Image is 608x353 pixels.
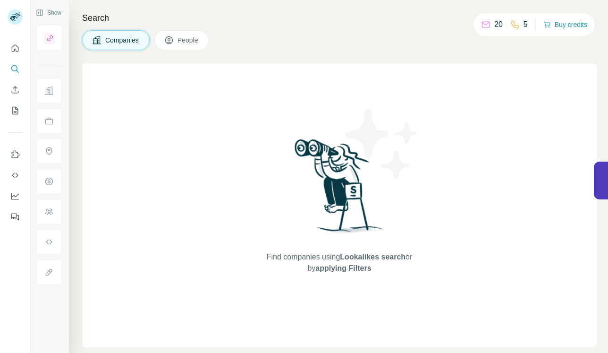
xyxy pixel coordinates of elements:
[8,208,23,225] button: Feedback
[82,11,597,25] h4: Search
[8,146,23,163] button: Use Surfe on LinkedIn
[177,35,199,45] span: People
[543,18,587,31] button: Buy credits
[8,102,23,119] button: My lists
[340,253,405,261] span: Lookalikes search
[494,19,503,30] p: 20
[315,264,371,272] span: applying Filters
[8,40,23,57] button: Quick start
[8,60,23,77] button: Search
[339,101,424,186] img: Surfe Illustration - Stars
[290,137,388,242] img: Surfe Illustration - Woman searching with binoculars
[8,167,23,184] button: Use Surfe API
[105,35,140,45] span: Companies
[29,6,68,20] button: Show
[524,19,528,30] p: 5
[8,188,23,205] button: Dashboard
[8,81,23,98] button: Enrich CSV
[264,251,415,274] span: Find companies using or by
